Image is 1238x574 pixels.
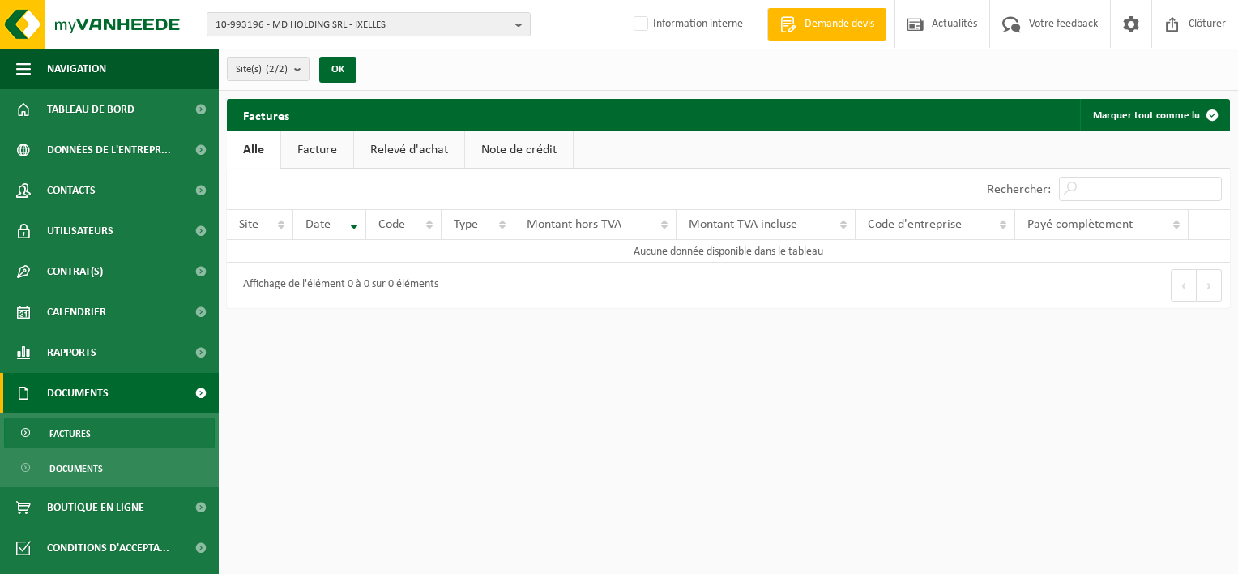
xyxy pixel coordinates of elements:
span: Utilisateurs [47,211,113,251]
button: Marquer tout comme lu [1080,99,1228,131]
span: Factures [49,418,91,449]
span: Contrat(s) [47,251,103,292]
a: Note de crédit [465,131,573,169]
span: Code [378,218,405,231]
span: Navigation [47,49,106,89]
a: Documents [4,452,215,483]
div: Affichage de l'élément 0 à 0 sur 0 éléments [235,271,438,300]
span: Calendrier [47,292,106,332]
a: Relevé d'achat [354,131,464,169]
button: Previous [1171,269,1197,302]
a: Demande devis [767,8,886,41]
button: Next [1197,269,1222,302]
a: Factures [4,418,215,448]
span: Contacts [47,170,96,211]
span: Données de l'entrepr... [47,130,171,170]
span: 10-993196 - MD HOLDING SRL - IXELLES [216,13,509,37]
span: Tableau de bord [47,89,134,130]
span: Rapports [47,332,96,373]
span: Documents [49,453,103,484]
span: Demande devis [800,16,878,32]
a: Facture [281,131,353,169]
td: Aucune donnée disponible dans le tableau [227,240,1230,263]
a: Alle [227,131,280,169]
label: Rechercher: [987,183,1051,196]
count: (2/2) [266,64,288,75]
span: Site [239,218,258,231]
button: Site(s)(2/2) [227,57,309,81]
span: Boutique en ligne [47,487,144,528]
span: Code d'entreprise [868,218,962,231]
span: Montant TVA incluse [689,218,797,231]
span: Type [454,218,478,231]
span: Payé complètement [1027,218,1133,231]
span: Montant hors TVA [527,218,621,231]
span: Date [305,218,331,231]
h2: Factures [227,99,305,131]
button: 10-993196 - MD HOLDING SRL - IXELLES [207,12,531,36]
span: Site(s) [236,58,288,82]
button: OK [319,57,356,83]
label: Information interne [630,12,743,36]
span: Conditions d'accepta... [47,528,169,568]
span: Documents [47,373,109,413]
